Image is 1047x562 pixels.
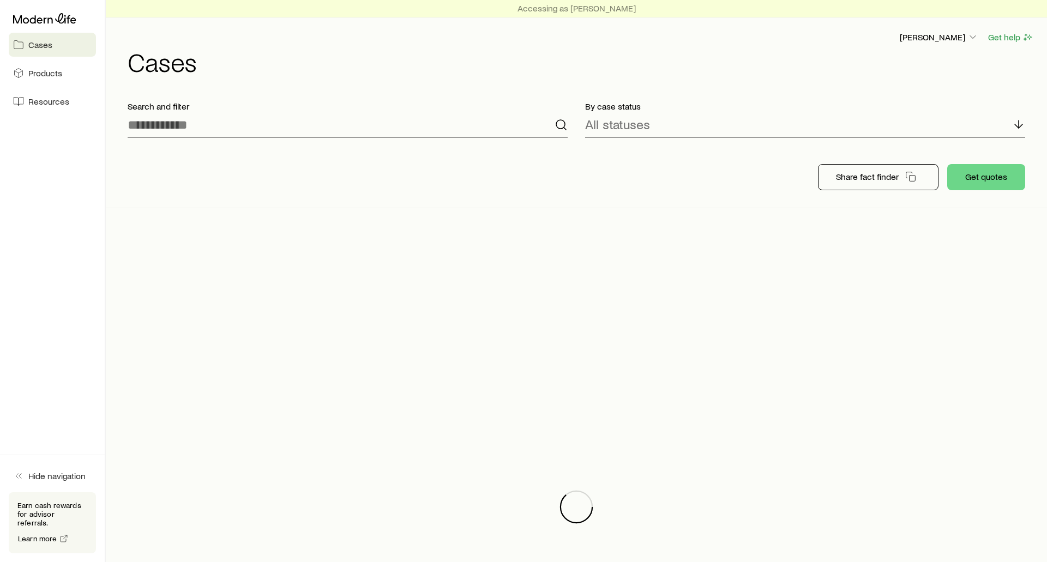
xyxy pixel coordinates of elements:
span: Hide navigation [28,470,86,481]
p: By case status [585,101,1025,112]
a: Products [9,61,96,85]
p: Accessing as [PERSON_NAME] [518,3,636,14]
p: [PERSON_NAME] [900,32,978,43]
h1: Cases [128,49,1034,75]
button: Hide navigation [9,464,96,488]
div: Earn cash rewards for advisor referrals.Learn more [9,492,96,553]
p: All statuses [585,117,650,132]
button: [PERSON_NAME] [899,31,979,44]
span: Cases [28,39,52,50]
button: Get quotes [947,164,1025,190]
span: Products [28,68,62,78]
p: Share fact finder [836,171,899,182]
span: Learn more [18,535,57,542]
p: Earn cash rewards for advisor referrals. [17,501,87,527]
span: Resources [28,96,69,107]
button: Get help [988,31,1034,44]
p: Search and filter [128,101,568,112]
button: Share fact finder [818,164,938,190]
a: Cases [9,33,96,57]
a: Resources [9,89,96,113]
